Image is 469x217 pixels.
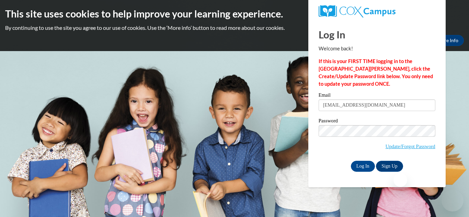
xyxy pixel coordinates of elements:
p: By continuing to use the site you agree to our use of cookies. Use the ‘More info’ button to read... [5,24,464,32]
img: COX Campus [319,5,396,17]
a: Update/Forgot Password [386,144,435,149]
strong: If this is your FIRST TIME logging in to the [GEOGRAPHIC_DATA][PERSON_NAME], click the Create/Upd... [319,58,433,87]
a: Sign Up [376,161,403,172]
iframe: Button to launch messaging window [442,190,464,212]
a: More Info [432,35,464,46]
p: Welcome back! [319,45,435,52]
label: Email [319,93,435,99]
input: Log In [351,161,375,172]
label: Password [319,118,435,125]
a: COX Campus [319,5,435,17]
iframe: Close message [393,173,407,187]
h2: This site uses cookies to help improve your learning experience. [5,7,464,21]
h1: Log In [319,27,435,41]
